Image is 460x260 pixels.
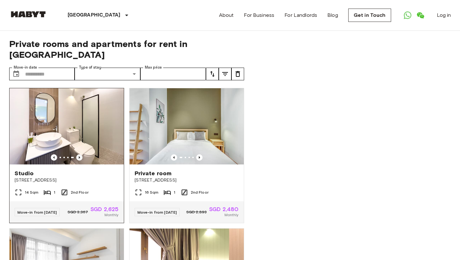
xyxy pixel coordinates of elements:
[90,206,118,212] span: SGD 2,625
[437,11,451,19] a: Log in
[196,154,203,161] button: Previous image
[327,11,338,19] a: Blog
[174,190,175,195] span: 1
[14,65,37,70] label: Move-in date
[145,65,162,70] label: Max price
[186,209,207,215] span: SGD 2,893
[104,212,118,218] span: Monthly
[219,68,231,80] button: tune
[348,9,391,22] a: Get in Touch
[137,210,177,215] span: Move-in from [DATE]
[244,11,274,19] a: For Business
[79,65,101,70] label: Type of stay
[76,154,83,161] button: Previous image
[51,154,57,161] button: Previous image
[209,206,238,212] span: SGD 2,480
[71,190,89,195] span: 2nd Floor
[9,38,244,60] span: Private rooms and apartments for rent in [GEOGRAPHIC_DATA]
[206,68,219,80] button: tune
[15,177,119,183] span: [STREET_ADDRESS]
[135,170,172,177] span: Private room
[10,68,23,80] button: Choose date
[191,190,209,195] span: 2nd Floor
[284,11,317,19] a: For Landlords
[135,177,239,183] span: [STREET_ADDRESS]
[130,88,244,164] img: Marketing picture of unit SG-01-021-008-01
[129,88,244,223] a: Marketing picture of unit SG-01-021-008-01Previous imagePrevious imagePrivate room[STREET_ADDRESS...
[10,88,124,164] img: Marketing picture of unit SG-01-111-002-001
[9,11,47,17] img: Habyt
[401,9,414,22] a: Open WhatsApp
[145,190,159,195] span: 16 Sqm
[17,210,57,215] span: Move-in from [DATE]
[54,190,55,195] span: 1
[231,68,244,80] button: tune
[219,11,234,19] a: About
[9,88,124,223] a: Previous imagePrevious imageStudio[STREET_ADDRESS]14 Sqm12nd FloorMove-in from [DATE]SGD 3,367SGD...
[15,170,34,177] span: Studio
[68,209,88,215] span: SGD 3,367
[414,9,427,22] a: Open WeChat
[224,212,238,218] span: Monthly
[171,154,177,161] button: Previous image
[25,190,39,195] span: 14 Sqm
[68,11,121,19] p: [GEOGRAPHIC_DATA]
